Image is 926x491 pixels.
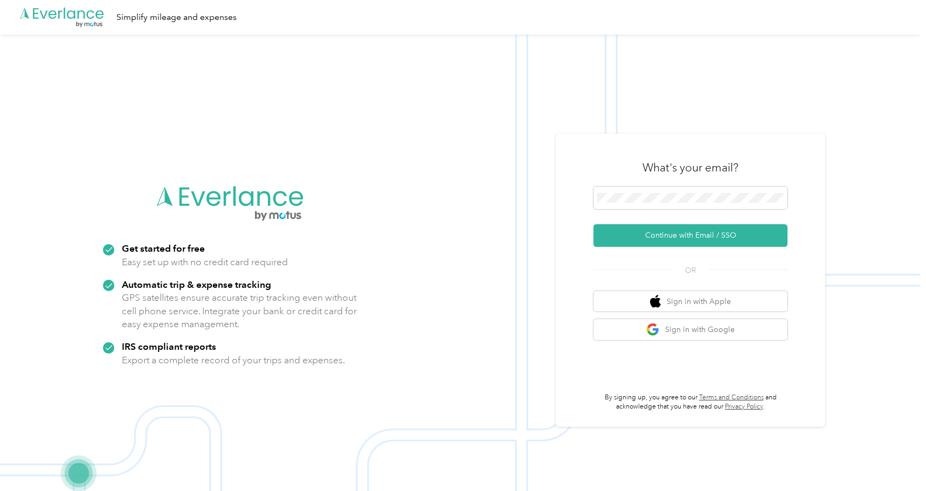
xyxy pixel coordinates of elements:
[593,224,787,247] button: Continue with Email / SSO
[122,354,345,367] p: Export a complete record of your trips and expenses.
[593,291,787,312] button: apple logoSign in with Apple
[122,279,271,290] strong: Automatic trip & expense tracking
[650,295,661,308] img: apple logo
[122,341,216,352] strong: IRS compliant reports
[593,319,787,340] button: google logoSign in with Google
[116,11,237,24] div: Simplify mileage and expenses
[593,393,787,412] p: By signing up, you agree to our and acknowledge that you have read our .
[122,255,288,269] p: Easy set up with no credit card required
[699,393,764,402] a: Terms and Conditions
[672,265,709,276] span: OR
[642,160,738,175] h3: What's your email?
[122,291,357,331] p: GPS satellites ensure accurate trip tracking even without cell phone service. Integrate your bank...
[122,243,205,254] strong: Get started for free
[725,403,763,411] a: Privacy Policy
[646,323,660,336] img: google logo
